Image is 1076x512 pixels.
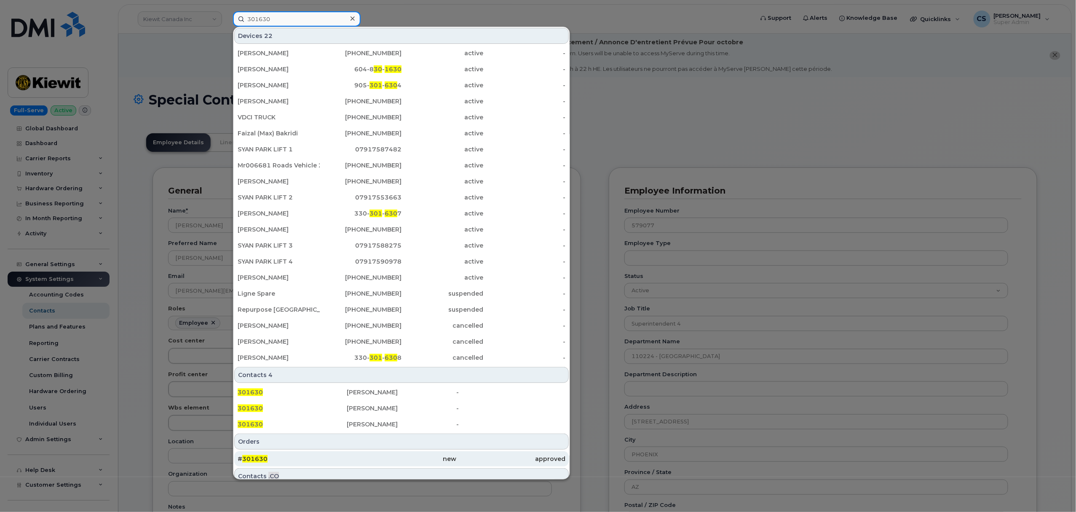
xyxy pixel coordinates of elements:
span: 30 [374,65,382,73]
span: .CO [268,472,279,480]
div: - [484,225,566,234]
a: SYAN PARK LIFT 307917588275active- [234,238,569,253]
div: [PHONE_NUMBER] [320,225,402,234]
div: - [484,273,566,282]
div: [PERSON_NAME] [347,404,456,412]
div: - [484,241,566,250]
div: 07917588275 [320,241,402,250]
a: SYAN PARK LIFT 207917553663active- [234,190,569,205]
div: - [456,420,565,428]
div: - [484,129,566,137]
div: Devices [234,28,569,44]
a: [PERSON_NAME][PHONE_NUMBER]active- [234,94,569,109]
div: suspended [401,305,484,314]
div: Orders [234,434,569,450]
div: [PHONE_NUMBER] [320,273,402,282]
div: active [401,65,484,73]
div: - [484,161,566,170]
span: 301630 [238,404,263,412]
div: active [401,97,484,105]
span: 4 [268,371,273,379]
div: SYAN PARK LIFT 2 [238,193,320,202]
div: active [401,161,484,170]
div: cancelled [401,353,484,362]
span: 301 [369,81,382,89]
div: - [484,193,566,202]
a: [PERSON_NAME][PHONE_NUMBER]active- [234,270,569,285]
div: - [484,305,566,314]
div: active [401,225,484,234]
div: - [484,49,566,57]
div: [PHONE_NUMBER] [320,49,402,57]
div: [PHONE_NUMBER] [320,305,402,314]
span: 630 [385,210,397,217]
div: active [401,81,484,89]
div: [PHONE_NUMBER] [320,177,402,186]
a: 301630[PERSON_NAME]- [234,385,569,400]
div: [PERSON_NAME] [238,97,320,105]
div: [PERSON_NAME] [238,273,320,282]
a: [PERSON_NAME]330-301-6307active- [234,206,569,221]
div: 330- - 8 [320,353,402,362]
div: active [401,49,484,57]
div: active [401,257,484,266]
div: [PHONE_NUMBER] [320,97,402,105]
div: Mr006681 Roads Vehicle 2 [238,161,320,170]
div: [PHONE_NUMBER] [320,321,402,330]
a: #301630newapproved [234,451,569,466]
div: new [347,455,456,463]
div: Ligne Spare [238,289,320,298]
div: Contacts [234,367,569,383]
div: - [484,177,566,186]
div: suspended [401,289,484,298]
div: VDCI TRUCK [238,113,320,121]
a: SYAN PARK LIFT 407917590978active- [234,254,569,269]
span: 301630 [242,455,268,463]
a: [PERSON_NAME][PHONE_NUMBER]active- [234,174,569,189]
div: active [401,177,484,186]
span: 22 [264,32,273,40]
div: active [401,241,484,250]
iframe: Messenger Launcher [1039,475,1070,506]
div: [PHONE_NUMBER] [320,289,402,298]
a: [PERSON_NAME][PHONE_NUMBER]active- [234,222,569,237]
div: [PERSON_NAME] [238,81,320,89]
span: 301630 [238,420,263,428]
div: - [484,113,566,121]
div: 604-8 - [320,65,402,73]
a: [PERSON_NAME]604-830-1630active- [234,62,569,77]
div: cancelled [401,337,484,346]
div: [PERSON_NAME] [238,65,320,73]
div: 905- - 4 [320,81,402,89]
div: SYAN PARK LIFT 4 [238,257,320,266]
div: SYAN PARK LIFT 1 [238,145,320,154]
div: 07917587482 [320,145,402,154]
div: active [401,193,484,202]
div: [PHONE_NUMBER] [320,337,402,346]
a: Faizal (Max) Bakridi[PHONE_NUMBER]active- [234,126,569,141]
div: active [401,209,484,218]
div: cancelled [401,321,484,330]
span: 301630 [238,388,263,396]
span: 301 [369,354,382,361]
div: [PHONE_NUMBER] [320,113,402,121]
a: Mr006681 Roads Vehicle 2[PHONE_NUMBER]active- [234,158,569,173]
div: - [484,81,566,89]
div: - [484,65,566,73]
div: [PERSON_NAME] [238,337,320,346]
div: [PERSON_NAME] [238,49,320,57]
div: Contacts [234,468,569,484]
div: - [456,404,565,412]
div: SYAN PARK LIFT 3 [238,241,320,250]
span: 630 [385,81,397,89]
div: [PERSON_NAME] [238,177,320,186]
a: VDCI TRUCK[PHONE_NUMBER]active- [234,110,569,125]
div: active [401,145,484,154]
span: 630 [385,354,397,361]
div: 07917553663 [320,193,402,202]
div: Repurpose [GEOGRAPHIC_DATA] [238,305,320,314]
span: 1630 [385,65,401,73]
div: - [484,145,566,154]
div: 330- - 7 [320,209,402,218]
div: [PHONE_NUMBER] [320,129,402,137]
